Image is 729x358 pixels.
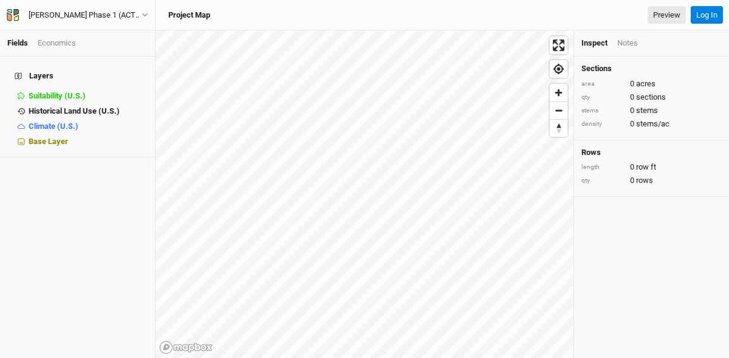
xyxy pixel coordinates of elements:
button: Zoom in [550,84,567,102]
div: stems [581,106,624,115]
button: Reset bearing to north [550,119,567,137]
span: Base Layer [29,137,68,146]
div: 0 [581,175,722,186]
div: length [581,163,624,172]
span: rows [636,175,653,186]
h4: Layers [7,64,148,88]
button: Log In [691,6,723,24]
div: density [581,120,624,129]
a: Mapbox logo [159,340,213,354]
div: qty [581,176,624,185]
span: row ft [636,162,656,173]
h4: Sections [581,64,722,74]
button: Enter fullscreen [550,36,567,54]
div: Historical Land Use (U.S.) [29,106,148,116]
div: Suitability (U.S.) [29,91,148,101]
div: Climate (U.S.) [29,122,148,131]
h3: Project Map [168,10,210,20]
a: Fields [7,38,28,47]
span: Climate (U.S.) [29,122,78,131]
div: Economics [38,38,76,49]
div: 0 [581,92,722,103]
span: sections [636,92,666,103]
div: 0 [581,105,722,116]
button: [PERSON_NAME] Phase 1 (ACTIVE 2024) [6,9,149,22]
a: Preview [648,6,686,24]
span: Suitability (U.S.) [29,91,86,100]
span: stems [636,105,658,116]
h4: Rows [581,148,722,157]
span: Historical Land Use (U.S.) [29,106,120,115]
span: stems/ac [636,119,669,129]
div: Inspect [581,38,607,49]
div: [PERSON_NAME] Phase 1 (ACTIVE 2024) [29,9,142,21]
div: Base Layer [29,137,148,146]
button: Find my location [550,60,567,78]
div: area [581,80,624,89]
div: Notes [617,38,638,49]
div: 0 [581,119,722,129]
button: Zoom out [550,102,567,119]
span: Reset bearing to north [550,120,567,137]
div: 0 [581,78,722,89]
div: Corbin Hill Phase 1 (ACTIVE 2024) [29,9,142,21]
div: qty [581,93,624,102]
div: 0 [581,162,722,173]
canvas: Map [156,30,573,358]
span: acres [636,78,655,89]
